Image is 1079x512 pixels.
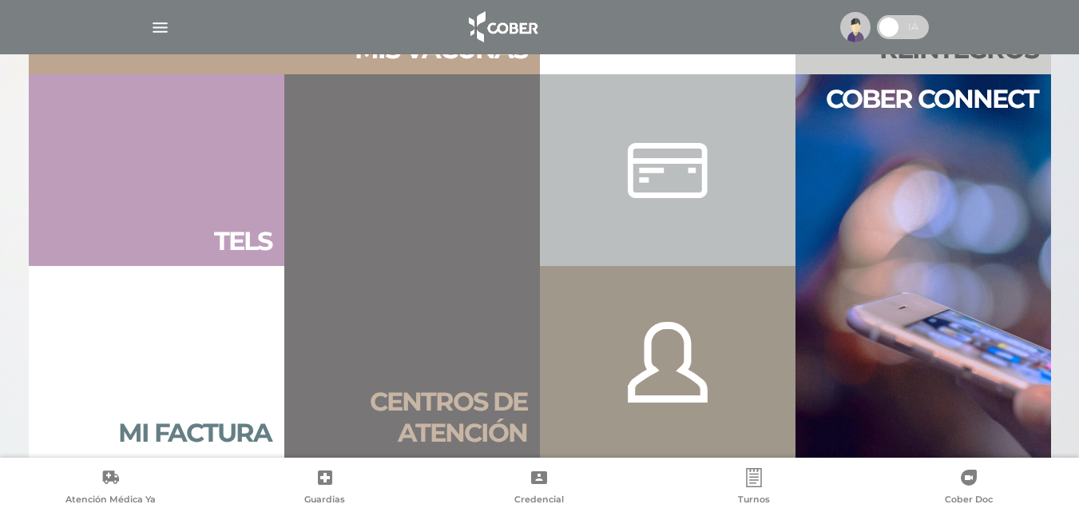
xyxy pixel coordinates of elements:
a: Atención Médica Ya [3,468,218,509]
span: Guardias [304,494,345,508]
img: profile-placeholder.svg [840,12,871,42]
a: Cober connect [795,74,1051,458]
a: Turnos [647,468,862,509]
a: Mi factura [29,266,284,458]
h2: Mi factura [118,418,272,448]
a: Tels [29,74,284,266]
span: Atención Médica Ya [65,494,156,508]
h2: Cober connect [826,84,1038,114]
span: Cober Doc [945,494,993,508]
a: Credencial [432,468,647,509]
span: Credencial [514,494,564,508]
span: Turnos [738,494,770,508]
h2: Centros de atención [297,387,527,448]
a: Cober Doc [861,468,1076,509]
img: Cober_menu-lines-white.svg [150,18,170,38]
img: logo_cober_home-white.png [460,8,544,46]
a: Centros de atención [284,74,540,458]
h2: Tels [214,226,272,256]
a: Guardias [218,468,433,509]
